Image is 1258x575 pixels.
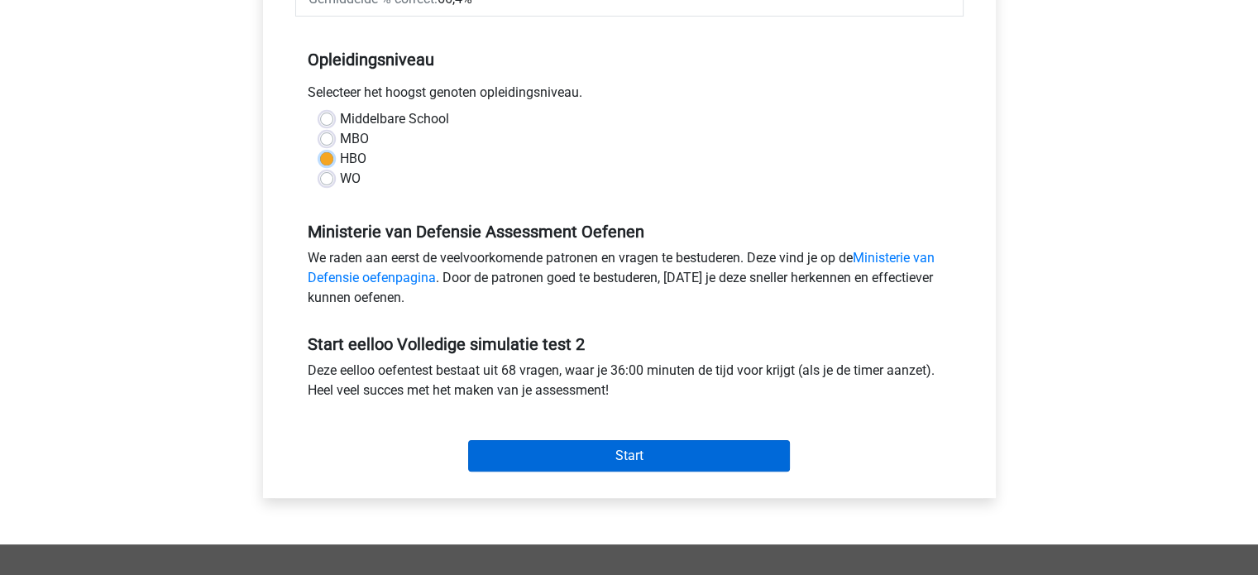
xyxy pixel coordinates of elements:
[308,222,951,242] h5: Ministerie van Defensie Assessment Oefenen
[340,129,369,149] label: MBO
[468,440,790,472] input: Start
[340,109,449,129] label: Middelbare School
[295,361,964,407] div: Deze eelloo oefentest bestaat uit 68 vragen, waar je 36:00 minuten de tijd voor krijgt (als je de...
[308,250,935,285] a: Ministerie van Defensie oefenpagina
[308,43,951,76] h5: Opleidingsniveau
[295,248,964,314] div: We raden aan eerst de veelvoorkomende patronen en vragen te bestuderen. Deze vind je op de . Door...
[308,334,951,354] h5: Start eelloo Volledige simulatie test 2
[340,149,366,169] label: HBO
[295,83,964,109] div: Selecteer het hoogst genoten opleidingsniveau.
[340,169,361,189] label: WO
